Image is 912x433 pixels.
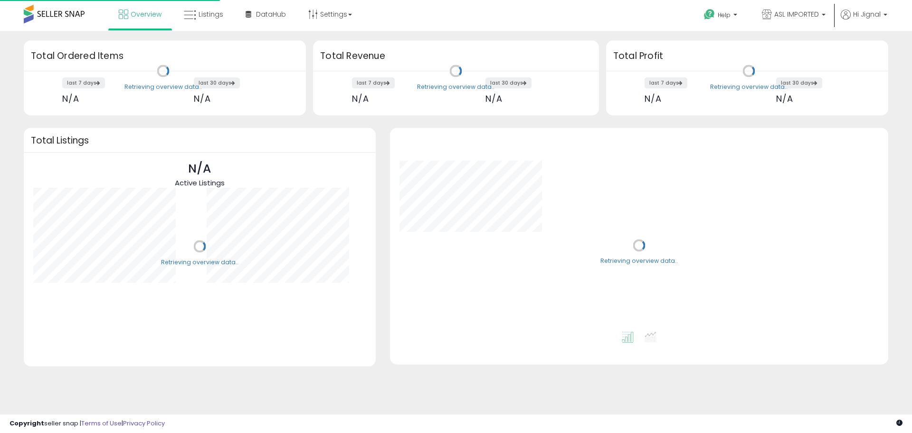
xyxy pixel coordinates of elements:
[9,419,44,428] strong: Copyright
[853,10,881,19] span: Hi Jignal
[81,419,122,428] a: Terms of Use
[124,83,202,91] div: Retrieving overview data..
[600,257,678,266] div: Retrieving overview data..
[123,419,165,428] a: Privacy Policy
[9,419,165,428] div: seller snap | |
[161,258,238,267] div: Retrieving overview data..
[696,1,747,31] a: Help
[199,10,223,19] span: Listings
[256,10,286,19] span: DataHub
[710,83,788,91] div: Retrieving overview data..
[718,11,731,19] span: Help
[703,9,715,20] i: Get Help
[841,10,887,31] a: Hi Jignal
[774,10,819,19] span: ASL IMPORTED
[131,10,161,19] span: Overview
[417,83,494,91] div: Retrieving overview data..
